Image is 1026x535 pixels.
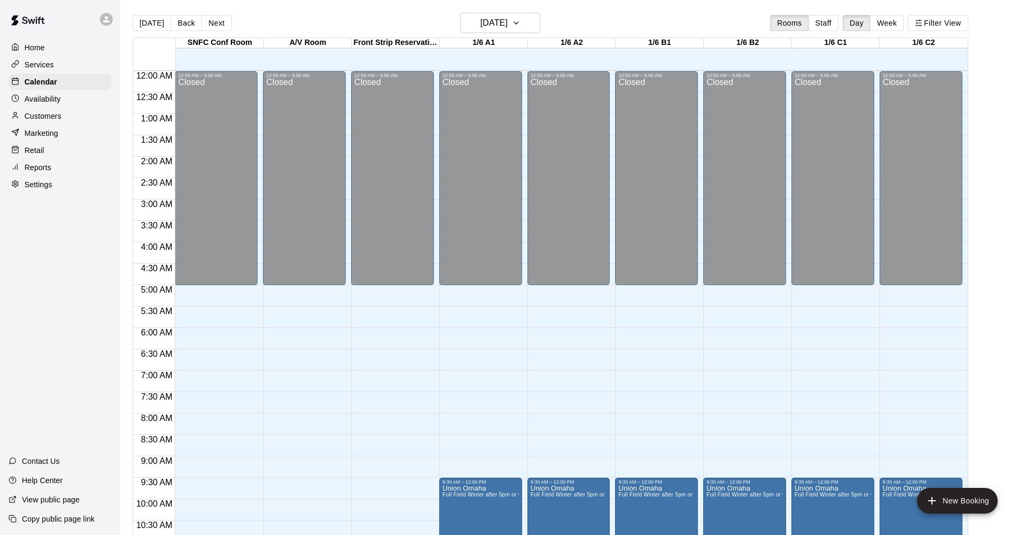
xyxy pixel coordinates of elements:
div: 12:00 AM – 5:00 AM: Closed [880,71,962,285]
h6: [DATE] [480,16,508,30]
p: Calendar [25,77,57,87]
a: Home [9,40,112,56]
span: 6:00 AM [138,328,175,337]
span: Full Field Winter after 5pm or weekends SNFC or [GEOGRAPHIC_DATA] [531,492,716,498]
a: Services [9,57,112,73]
p: Retail [25,145,44,156]
p: Marketing [25,128,58,139]
span: 10:30 AM [134,521,175,530]
span: 7:00 AM [138,371,175,380]
span: 2:00 AM [138,157,175,166]
div: 9:30 AM – 12:00 PM [618,479,695,485]
div: 1/6 B2 [704,38,792,48]
span: 6:30 AM [138,349,175,358]
div: SNFC Conf Room [176,38,264,48]
a: Settings [9,177,112,193]
div: Closed [531,78,607,289]
p: Contact Us [22,456,60,467]
span: 9:00 AM [138,456,175,465]
button: Filter View [908,15,968,31]
div: 12:00 AM – 5:00 AM: Closed [527,71,610,285]
a: Retail [9,142,112,158]
div: 9:30 AM – 12:00 PM [706,479,783,485]
div: Closed [442,78,519,289]
span: Full Field Winter after 5pm or weekends SNFC or [GEOGRAPHIC_DATA] [618,492,804,498]
button: Back [170,15,202,31]
p: Availability [25,94,61,104]
div: 12:00 AM – 5:00 AM [883,73,959,78]
div: 9:30 AM – 12:00 PM [531,479,607,485]
div: 12:00 AM – 5:00 AM: Closed [263,71,346,285]
button: Staff [809,15,839,31]
button: Next [201,15,231,31]
div: 9:30 AM – 12:00 PM [883,479,959,485]
p: View public page [22,494,80,505]
a: Marketing [9,125,112,141]
div: 12:00 AM – 5:00 AM [178,73,254,78]
span: Full Field Winter after 5pm or weekends SNFC or [GEOGRAPHIC_DATA] [795,492,980,498]
div: 12:00 AM – 5:00 AM [531,73,607,78]
span: 1:00 AM [138,114,175,123]
span: 7:30 AM [138,392,175,401]
div: 12:00 AM – 5:00 AM: Closed [703,71,786,285]
div: 1/6 B1 [616,38,704,48]
div: 12:00 AM – 5:00 AM: Closed [175,71,258,285]
button: Week [870,15,904,31]
div: 12:00 AM – 5:00 AM: Closed [615,71,698,285]
span: 10:00 AM [134,499,175,508]
span: 8:30 AM [138,435,175,444]
div: Closed [266,78,343,289]
div: 1/6 A1 [440,38,528,48]
span: 1:30 AM [138,135,175,144]
span: 5:30 AM [138,307,175,316]
span: 9:30 AM [138,478,175,487]
div: 12:00 AM – 5:00 AM [266,73,343,78]
button: Day [843,15,870,31]
div: Closed [354,78,431,289]
a: Customers [9,108,112,124]
span: Full Field Winter after 5pm or weekends SNFC or [GEOGRAPHIC_DATA] [706,492,892,498]
div: Front Strip Reservation [352,38,440,48]
div: A/V Room [264,38,352,48]
button: [DATE] [460,13,540,33]
div: Closed [795,78,871,289]
a: Reports [9,159,112,175]
span: 12:30 AM [134,93,175,102]
span: 12:00 AM [134,71,175,80]
div: Calendar [9,74,112,90]
div: 12:00 AM – 5:00 AM: Closed [351,71,434,285]
div: 1/6 C1 [791,38,880,48]
div: 12:00 AM – 5:00 AM [618,73,695,78]
div: Closed [883,78,959,289]
div: 12:00 AM – 5:00 AM [442,73,519,78]
div: 1/6 A2 [528,38,616,48]
a: Availability [9,91,112,107]
span: 4:00 AM [138,242,175,251]
div: 12:00 AM – 5:00 AM [354,73,431,78]
p: Help Center [22,475,63,486]
p: Reports [25,162,51,173]
span: 2:30 AM [138,178,175,187]
p: Settings [25,179,52,190]
div: 9:30 AM – 12:00 PM [795,479,871,485]
span: 3:30 AM [138,221,175,230]
div: 12:00 AM – 5:00 AM [795,73,871,78]
div: 1/6 C2 [880,38,968,48]
div: Closed [706,78,783,289]
div: 12:00 AM – 5:00 AM: Closed [439,71,522,285]
div: 9:30 AM – 12:00 PM [442,479,519,485]
button: add [917,488,998,514]
span: 3:00 AM [138,200,175,209]
div: Closed [618,78,695,289]
div: Closed [178,78,254,289]
span: 5:00 AM [138,285,175,294]
div: 12:00 AM – 5:00 AM: Closed [791,71,874,285]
